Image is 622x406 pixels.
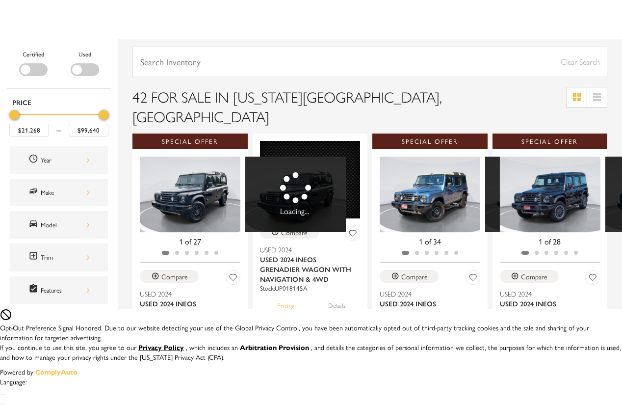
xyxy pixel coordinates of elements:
div: Model [41,219,90,230]
span: Used 2024 [260,244,353,254]
a: Used 2024 Used 2024 INEOS Grenadier Wagon With Navigation & 4WD [260,244,361,284]
div: 2 / 2 [245,157,346,232]
div: 1 of 28 [492,236,608,247]
span: Loading... [280,172,311,217]
div: Next slide [469,241,483,262]
a: ComplyAuto [35,367,78,377]
button: Compare Vehicle [380,270,439,283]
span: Used 2024 INEOS Grenadier Wagon With Navigation & 4WD [140,298,233,328]
div: 2 / 2 [485,157,586,232]
div: Trim [41,252,90,263]
u: Privacy Policy [138,342,184,352]
div: 1 / 2 [380,157,480,232]
span: Used 2024 INEOS Grenadier Wagon With Navigation & 4WD [260,254,353,284]
div: 1 / 2 [500,157,600,232]
div: Next slide [589,241,602,262]
button: Compare Vehicle [140,270,199,283]
div: Special Offer [372,134,488,149]
strong: Arbitration Provision [240,342,309,352]
div: Model Model [10,211,108,239]
div: Features [41,285,90,296]
div: Compare [401,272,428,281]
button: pricing tab [260,293,311,314]
img: 2024 INEOS Grenadier Wagon 1 [500,157,600,232]
div: Special Offer [132,134,248,149]
div: Features Features [10,276,108,304]
span: Trim [28,251,41,264]
span: Make [28,186,41,199]
div: Year Year [10,146,108,174]
img: 2024 INEOS Grenadier Wagon 1 [380,157,480,232]
div: Year [41,155,90,165]
div: Stock : UP018145A [260,284,361,293]
img: 2024 INEOS Grenadier Wagon [260,141,361,218]
span: Used 2024 INEOS Grenadier Wagon With Navigation & 4WD [500,298,593,328]
div: Price [9,107,108,136]
div: 1 / 2 [140,157,240,232]
label: Certified [23,49,44,59]
button: details tab [311,293,363,314]
span: Model [28,218,41,231]
div: Compare [281,228,308,237]
div: Filter by Vehicle Type [7,49,110,88]
a: Privacy Policy [138,342,186,352]
div: Compare [521,272,547,281]
span: Features [28,284,41,297]
label: Used [78,49,91,59]
span: Used 2024 [500,289,593,298]
div: 1 of 27 [132,236,248,247]
span: Year [28,154,41,166]
a: Used 2024 Used 2024 INEOS Grenadier Wagon With Navigation & 4WD [140,289,240,328]
div: Make [41,187,90,198]
div: Minimum Price [9,110,19,120]
div: Special Offer [492,134,608,149]
a: Used 2024 Used 2024 INEOS Grenadier Wagon With Navigation & 4WD [500,289,600,328]
span: Used 2024 INEOS Grenadier Wagon With Navigation & 4WD [380,298,473,328]
div: Next slide [230,241,243,262]
img: 2024 INEOS Grenadier Wagon 1 [140,157,240,232]
div: Compare [161,272,188,281]
div: Make Make [10,179,108,206]
span: Used 2024 [140,289,233,298]
span: 42 for Sale in [US_STATE][GEOGRAPHIC_DATA], [GEOGRAPHIC_DATA] [132,86,442,127]
input: Search Inventory [132,47,607,77]
input: Maximum [69,124,108,136]
button: Compare Vehicle [500,270,559,283]
input: Minimum [9,124,49,136]
div: Trim Trim [10,244,108,271]
h5: Price [12,98,105,107]
div: Maximum Price [99,110,108,120]
div: 1 of 34 [372,236,488,247]
span: Used 2024 [380,289,473,298]
a: Used 2024 Used 2024 INEOS Grenadier Wagon With Navigation & 4WD [380,289,480,328]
